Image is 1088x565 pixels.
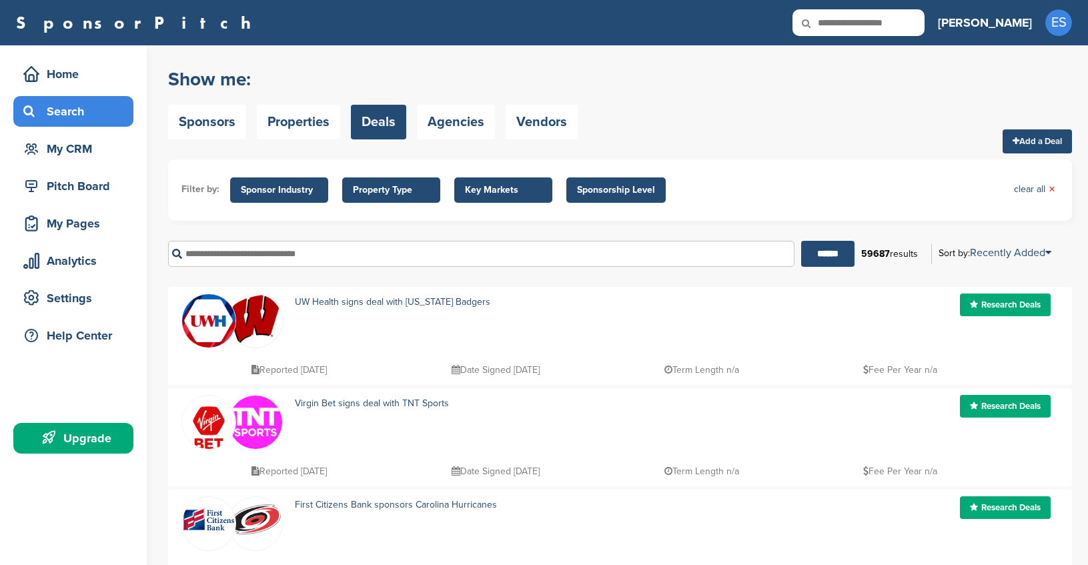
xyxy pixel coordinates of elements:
[939,247,1051,258] div: Sort by:
[20,211,133,235] div: My Pages
[13,208,133,239] a: My Pages
[20,324,133,348] div: Help Center
[182,294,235,348] img: 82plgaic 400x400
[1049,182,1055,197] span: ×
[970,246,1051,259] a: Recently Added
[13,283,133,314] a: Settings
[20,137,133,161] div: My CRM
[13,320,133,351] a: Help Center
[351,105,406,139] a: Deals
[861,248,890,259] b: 59687
[16,14,259,31] a: SponsorPitch
[257,105,340,139] a: Properties
[664,362,739,378] p: Term Length n/a
[20,426,133,450] div: Upgrade
[452,463,540,480] p: Date Signed [DATE]
[465,183,542,197] span: Key Markets
[251,362,327,378] p: Reported [DATE]
[229,503,282,536] img: Open uri20141112 64162 1shn62e?1415805732
[251,463,327,480] p: Reported [DATE]
[13,96,133,127] a: Search
[577,183,655,197] span: Sponsorship Level
[863,362,937,378] p: Fee Per Year n/a
[13,171,133,201] a: Pitch Board
[13,423,133,454] a: Upgrade
[960,294,1051,316] a: Research Deals
[295,398,449,409] a: Virgin Bet signs deal with TNT Sports
[182,396,235,460] img: Images (26)
[506,105,578,139] a: Vendors
[855,243,925,265] div: results
[13,133,133,164] a: My CRM
[295,499,497,510] a: First Citizens Bank sponsors Carolina Hurricanes
[863,463,937,480] p: Fee Per Year n/a
[168,67,578,91] h2: Show me:
[960,395,1051,418] a: Research Deals
[20,286,133,310] div: Settings
[1045,9,1072,36] span: ES
[20,99,133,123] div: Search
[1014,182,1055,197] a: clear all×
[1003,129,1072,153] a: Add a Deal
[241,183,318,197] span: Sponsor Industry
[20,249,133,273] div: Analytics
[938,8,1032,37] a: [PERSON_NAME]
[181,182,219,197] li: Filter by:
[13,59,133,89] a: Home
[960,496,1051,519] a: Research Deals
[20,174,133,198] div: Pitch Board
[182,502,235,538] img: Open uri20141112 50798 148hg1y
[229,396,282,449] img: Qiv8dqs7 400x400
[938,13,1032,32] h3: [PERSON_NAME]
[664,463,739,480] p: Term Length n/a
[452,362,540,378] p: Date Signed [DATE]
[417,105,495,139] a: Agencies
[353,183,430,197] span: Property Type
[168,105,246,139] a: Sponsors
[20,62,133,86] div: Home
[229,294,282,345] img: Open uri20141112 64162 w7v9zj?1415805765
[295,296,490,308] a: UW Health signs deal with [US_STATE] Badgers
[13,245,133,276] a: Analytics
